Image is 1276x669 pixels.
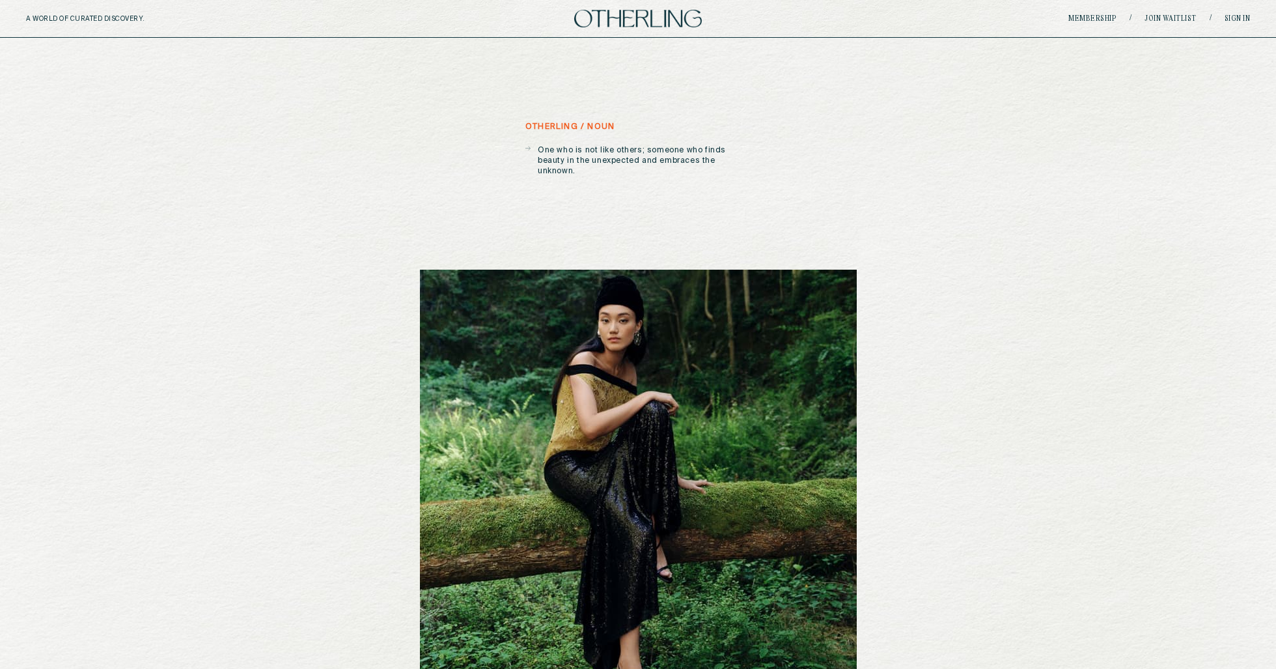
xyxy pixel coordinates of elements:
[1144,15,1197,23] a: Join waitlist
[1130,14,1131,23] span: /
[26,15,201,23] h5: A WORLD OF CURATED DISCOVERY.
[525,122,615,132] h5: otherling / noun
[1068,15,1116,23] a: Membership
[1210,14,1212,23] span: /
[538,145,751,177] p: One who is not like others; someone who finds beauty in the unexpected and embraces the unknown.
[1225,15,1251,23] a: Sign in
[574,10,702,27] img: logo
